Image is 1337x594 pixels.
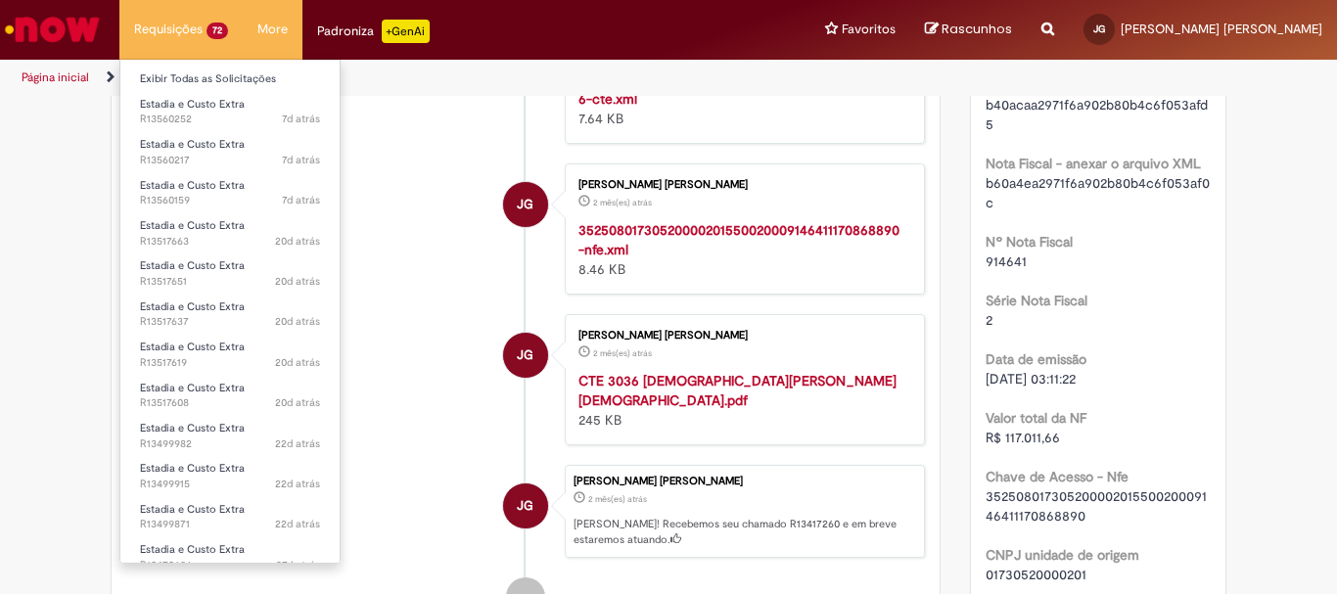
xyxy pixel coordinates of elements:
[120,134,340,170] a: Aberto R13560217 : Estadia e Custo Extra
[276,558,320,572] span: 27d atrás
[140,558,320,573] span: R13478696
[282,153,320,167] span: 7d atrás
[517,181,533,228] span: JG
[925,21,1012,39] a: Rascunhos
[140,502,245,517] span: Estadia e Custo Extra
[140,178,245,193] span: Estadia e Custo Extra
[578,221,899,258] a: 35250801730520000201550020009146411170868890-nfe.xml
[275,395,320,410] span: 20d atrás
[986,155,1201,172] b: Nota Fiscal - anexar o arquivo XML
[842,20,896,39] span: Favoritos
[574,517,914,547] p: [PERSON_NAME]! Recebemos seu chamado R13417260 e em breve estaremos atuando.
[986,370,1076,388] span: [DATE] 03:11:22
[574,476,914,487] div: [PERSON_NAME] [PERSON_NAME]
[140,258,245,273] span: Estadia e Custo Extra
[140,421,245,435] span: Estadia e Custo Extra
[578,70,899,108] a: 35250808325491000152570010000030361000040296-cte.xml
[140,355,320,371] span: R13517619
[140,299,245,314] span: Estadia e Custo Extra
[275,274,320,289] span: 20d atrás
[578,220,904,279] div: 8.46 KB
[120,94,340,130] a: Aberto R13560252 : Estadia e Custo Extra
[986,96,1208,133] span: b40acaa2971f6a902b80b4c6f053afd5
[120,418,340,454] a: Aberto R13499982 : Estadia e Custo Extra
[2,10,103,49] img: ServiceNow
[282,153,320,167] time: 23/09/2025 16:23:01
[1121,21,1322,37] span: [PERSON_NAME] [PERSON_NAME]
[275,477,320,491] time: 08/09/2025 17:15:40
[986,233,1073,251] b: Nº Nota Fiscal
[282,193,320,207] time: 23/09/2025 16:15:07
[593,197,652,208] span: 2 mês(es) atrás
[986,174,1210,211] span: b60a4ea2971f6a902b80b4c6f053af0c
[275,234,320,249] span: 20d atrás
[275,517,320,531] time: 08/09/2025 17:13:08
[140,436,320,452] span: R13499982
[276,558,320,572] time: 03/09/2025 17:59:16
[120,297,340,333] a: Aberto R13517637 : Estadia e Custo Extra
[120,378,340,414] a: Aberto R13517608 : Estadia e Custo Extra
[503,182,548,227] div: JULIO DE SOUZA GARCIA
[986,252,1027,270] span: 914641
[140,381,245,395] span: Estadia e Custo Extra
[15,60,877,96] ul: Trilhas de página
[942,20,1012,38] span: Rascunhos
[134,20,203,39] span: Requisições
[120,255,340,292] a: Aberto R13517651 : Estadia e Custo Extra
[275,436,320,451] time: 08/09/2025 17:19:56
[578,330,904,342] div: [PERSON_NAME] [PERSON_NAME]
[140,153,320,168] span: R13560217
[120,69,340,90] a: Exibir Todas as Solicitações
[282,193,320,207] span: 7d atrás
[986,487,1207,525] span: 35250801730520000201550020009146411170868890
[120,499,340,535] a: Aberto R13499871 : Estadia e Custo Extra
[120,175,340,211] a: Aberto R13560159 : Estadia e Custo Extra
[140,112,320,127] span: R13560252
[275,395,320,410] time: 10/09/2025 18:09:14
[517,482,533,529] span: JG
[140,193,320,208] span: R13560159
[517,332,533,379] span: JG
[140,97,245,112] span: Estadia e Custo Extra
[275,355,320,370] time: 10/09/2025 18:11:52
[986,566,1086,583] span: 01730520000201
[282,112,320,126] time: 23/09/2025 16:27:29
[986,429,1060,446] span: R$ 117.011,66
[140,340,245,354] span: Estadia e Custo Extra
[593,347,652,359] span: 2 mês(es) atrás
[275,436,320,451] span: 22d atrás
[140,314,320,330] span: R13517637
[503,483,548,528] div: JULIO DE SOUZA GARCIA
[275,355,320,370] span: 20d atrás
[578,372,897,409] a: CTE 3036 [DEMOGRAPHIC_DATA][PERSON_NAME][DEMOGRAPHIC_DATA].pdf
[593,197,652,208] time: 14/08/2025 11:41:58
[126,465,925,559] li: JULIO DE SOUZA GARCIA
[140,395,320,411] span: R13517608
[382,20,430,43] p: +GenAi
[588,493,647,505] time: 14/08/2025 11:43:03
[593,347,652,359] time: 14/08/2025 11:41:50
[140,477,320,492] span: R13499915
[986,350,1086,368] b: Data de emissão
[986,409,1086,427] b: Valor total da NF
[275,477,320,491] span: 22d atrás
[140,274,320,290] span: R13517651
[578,179,904,191] div: [PERSON_NAME] [PERSON_NAME]
[22,69,89,85] a: Página inicial
[578,69,904,128] div: 7.64 KB
[119,59,341,564] ul: Requisições
[986,468,1129,485] b: Chave de Acesso - Nfe
[120,337,340,373] a: Aberto R13517619 : Estadia e Custo Extra
[275,314,320,329] span: 20d atrás
[140,542,245,557] span: Estadia e Custo Extra
[207,23,228,39] span: 72
[140,218,245,233] span: Estadia e Custo Extra
[503,333,548,378] div: JULIO DE SOUZA GARCIA
[140,461,245,476] span: Estadia e Custo Extra
[275,517,320,531] span: 22d atrás
[275,234,320,249] time: 10/09/2025 18:20:41
[986,311,992,329] span: 2
[120,539,340,575] a: Aberto R13478696 : Estadia e Custo Extra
